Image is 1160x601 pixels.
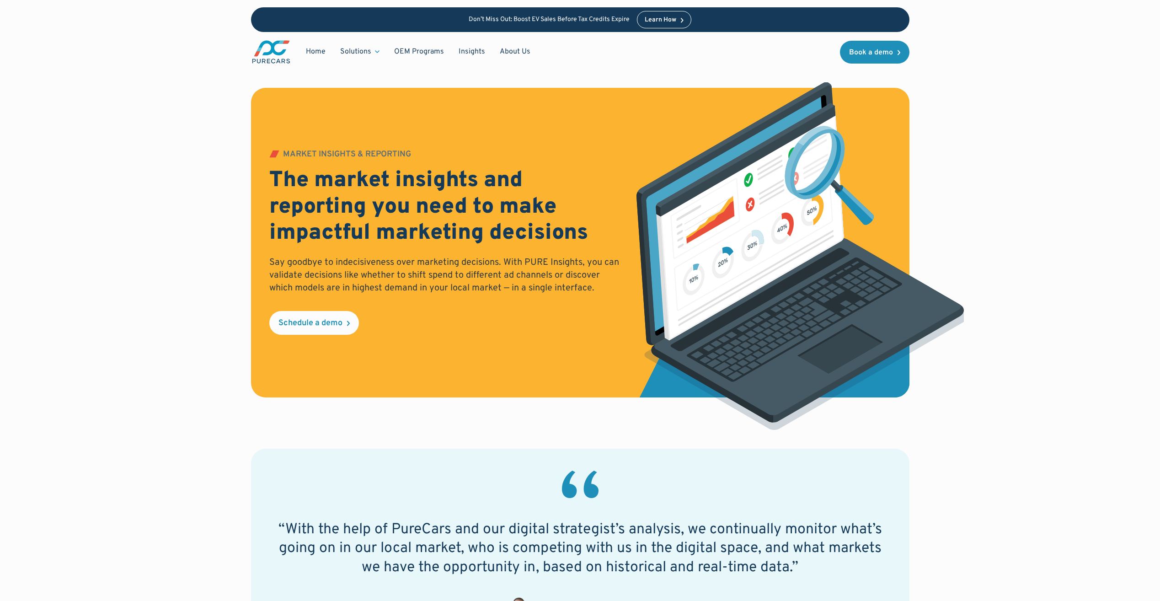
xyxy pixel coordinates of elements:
h2: “With the help of PureCars and our digital strategist’s analysis, we continually monitor what’s g... [273,521,887,578]
div: MARKET INSIGHTS & REPORTING [283,150,411,159]
div: Schedule a demo [278,319,342,327]
img: purecars logo [251,39,291,64]
a: Home [299,43,333,60]
h2: The market insights and reporting you need to make impactful marketing decisions [269,168,624,247]
div: Solutions [333,43,387,60]
a: Schedule a demo [269,311,359,335]
a: Insights [451,43,492,60]
div: Solutions [340,47,371,57]
a: Book a demo [840,41,909,64]
div: Book a demo [849,49,893,56]
a: Learn How [637,11,691,28]
a: About Us [492,43,538,60]
p: Say goodbye to indecisiveness over marketing decisions. With PURE Insights, you can validate deci... [269,256,624,295]
p: Don’t Miss Out: Boost EV Sales Before Tax Credits Expire [469,16,630,24]
a: OEM Programs [387,43,451,60]
a: main [251,39,291,64]
div: Learn How [645,17,676,23]
img: market insights analytics illustration [636,82,963,429]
